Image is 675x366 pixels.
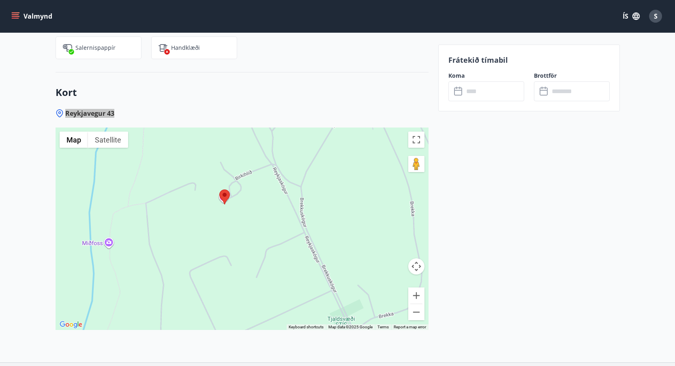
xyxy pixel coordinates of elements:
p: Frátekið tímabil [448,55,610,65]
span: Reykjavegur 43 [65,109,114,118]
button: S [646,6,665,26]
button: Map camera controls [408,258,424,274]
button: Show street map [60,132,88,148]
button: Keyboard shortcuts [289,324,324,330]
p: Salernispappír [75,44,116,52]
button: menu [10,9,56,23]
a: Report a map error [394,325,426,329]
button: Zoom out [408,304,424,320]
img: JsUkc86bAWErts0UzsjU3lk4pw2986cAIPoh8Yw7.svg [62,43,72,53]
button: Show satellite imagery [88,132,128,148]
button: Toggle fullscreen view [408,132,424,148]
label: Koma [448,72,524,80]
button: Zoom in [408,287,424,304]
label: Brottför [534,72,610,80]
p: Handklæði [171,44,200,52]
span: S [654,12,658,21]
button: ÍS [618,9,644,23]
button: Drag Pegman onto the map to open Street View [408,156,424,172]
img: uiBtL0ikWr40dZiggAgPY6zIBwQcLm3lMVfqTObx.svg [158,43,168,53]
a: Open this area in Google Maps (opens a new window) [58,319,84,330]
a: Terms (opens in new tab) [377,325,389,329]
span: Map data ©2025 Google [328,325,373,329]
img: Google [58,319,84,330]
h3: Kort [56,85,429,99]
